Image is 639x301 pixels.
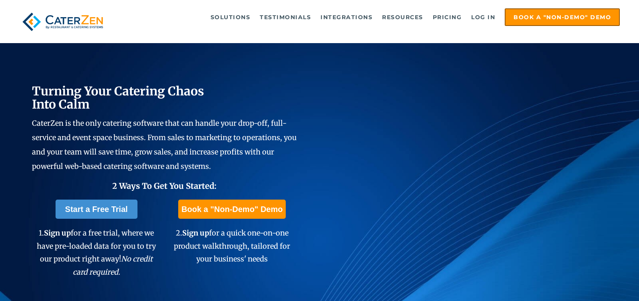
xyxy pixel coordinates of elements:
a: Resources [378,9,427,25]
a: Integrations [317,9,376,25]
span: Sign up [44,228,71,238]
a: Solutions [207,9,255,25]
em: No credit card required. [73,254,153,276]
span: Sign up [182,228,209,238]
iframe: Help widget launcher [568,270,630,292]
a: Pricing [429,9,466,25]
a: Start a Free Trial [56,200,137,219]
span: 2. for a quick one-on-one product walkthrough, tailored for your business' needs [174,228,290,263]
span: 2 Ways To Get You Started: [112,181,217,191]
a: Log in [467,9,499,25]
span: CaterZen is the only catering software that can handle your drop-off, full-service and event spac... [32,119,297,171]
div: Navigation Menu [122,8,620,26]
span: Turning Your Catering Chaos Into Calm [32,83,204,112]
a: Book a "Non-Demo" Demo [178,200,286,219]
span: 1. for a free trial, where we have pre-loaded data for you to try our product right away! [37,228,156,276]
img: caterzen [19,8,106,35]
a: Testimonials [256,9,315,25]
a: Book a "Non-Demo" Demo [505,8,620,26]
